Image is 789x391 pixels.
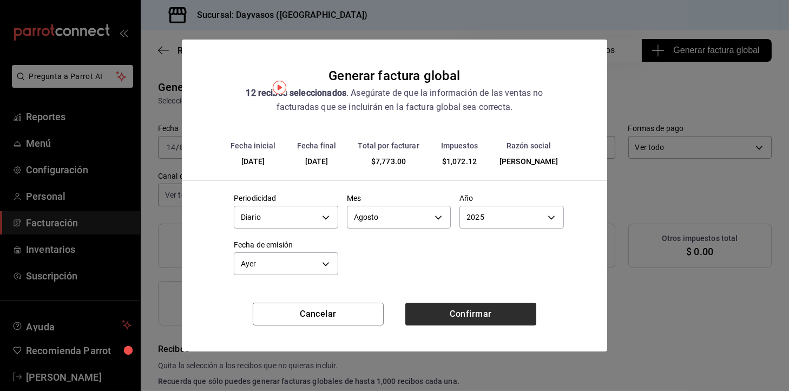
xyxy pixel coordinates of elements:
[347,206,451,229] div: Agosto
[243,86,546,114] div: . Asegúrate de que la información de las ventas no facturadas que se incluirán en la factura glob...
[371,157,406,166] span: $7,773.00
[234,195,338,203] label: Periodicidad
[234,206,338,229] div: Diario
[246,88,346,98] strong: 12 recibos seleccionados
[234,252,338,275] div: Ayer
[441,140,478,152] div: Impuestos
[347,195,451,203] label: Mes
[459,195,564,203] label: Año
[499,156,558,167] div: [PERSON_NAME]
[297,156,336,167] div: [DATE]
[499,140,558,152] div: Razón social
[273,81,286,94] img: Tooltip marker
[234,242,338,249] label: Fecha de emisión
[405,303,536,325] button: Confirmar
[442,157,477,166] span: $1,072.12
[297,140,336,152] div: Fecha final
[231,156,275,167] div: [DATE]
[253,303,384,325] button: Cancelar
[459,206,564,229] div: 2025
[231,140,275,152] div: Fecha inicial
[328,66,460,86] div: Generar factura global
[358,140,419,152] div: Total por facturar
